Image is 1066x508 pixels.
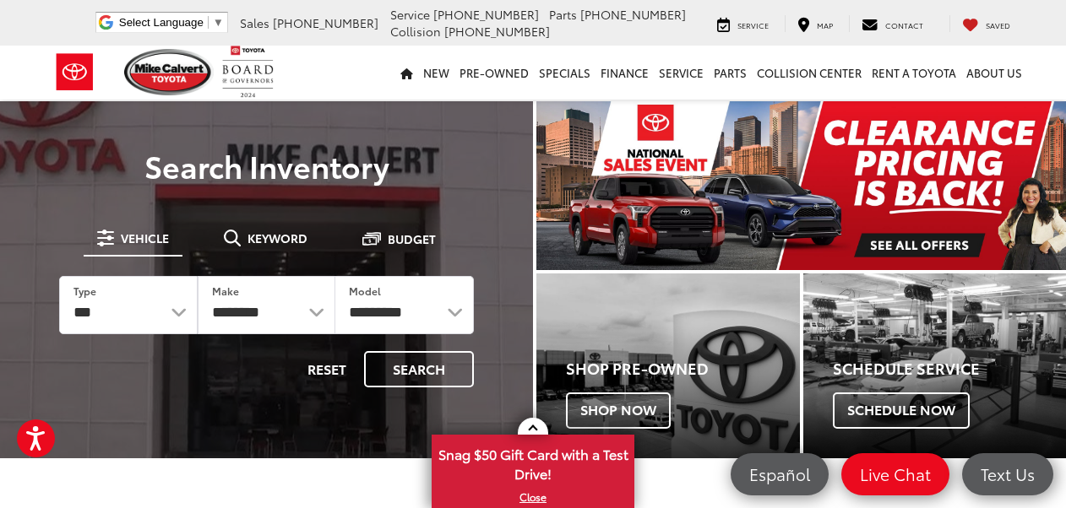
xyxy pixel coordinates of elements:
span: Schedule Now [833,392,970,428]
span: Budget [388,233,436,245]
span: ▼ [213,16,224,29]
label: Make [212,284,239,298]
span: [PHONE_NUMBER] [433,6,539,23]
span: Shop Now [566,392,671,428]
span: Saved [986,19,1010,30]
section: Carousel section with vehicle pictures - may contain disclaimers. [536,101,1066,271]
a: Shop Pre-Owned Shop Now [536,273,800,457]
div: Toyota [536,273,800,457]
span: Service [737,19,769,30]
a: Finance [596,46,654,100]
a: Pre-Owned [454,46,534,100]
a: Rent a Toyota [867,46,961,100]
h3: Search Inventory [35,149,498,182]
a: Contact [849,15,936,32]
span: [PHONE_NUMBER] [580,6,686,23]
span: Contact [885,19,923,30]
span: Snag $50 Gift Card with a Test Drive! [433,436,633,488]
a: Parts [709,46,752,100]
a: Text Us [962,453,1053,495]
button: Search [364,351,474,387]
a: Collision Center [752,46,867,100]
span: Text Us [972,463,1043,484]
span: Live Chat [851,463,939,484]
a: Service [704,15,781,32]
a: Service [654,46,709,100]
label: Type [73,284,96,298]
a: Map [785,15,846,32]
a: Select Language​ [119,16,224,29]
span: [PHONE_NUMBER] [444,23,550,40]
span: Keyword [247,232,307,244]
img: Mike Calvert Toyota [124,49,214,95]
img: Toyota [43,45,106,100]
h4: Shop Pre-Owned [566,360,800,377]
div: carousel slide number 1 of 1 [536,101,1066,271]
label: Model [349,284,381,298]
a: Specials [534,46,596,100]
a: Home [395,46,418,100]
span: Select Language [119,16,204,29]
span: ​ [208,16,209,29]
span: Español [741,463,819,484]
a: Live Chat [841,453,949,495]
a: About Us [961,46,1027,100]
span: Service [390,6,430,23]
span: Parts [549,6,577,23]
a: New [418,46,454,100]
span: Collision [390,23,441,40]
button: Reset [293,351,361,387]
span: Sales [240,14,269,31]
span: [PHONE_NUMBER] [273,14,378,31]
span: Map [817,19,833,30]
a: My Saved Vehicles [949,15,1023,32]
a: Español [731,453,829,495]
img: Clearance Pricing Is Back [536,101,1066,271]
span: Vehicle [121,232,169,244]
